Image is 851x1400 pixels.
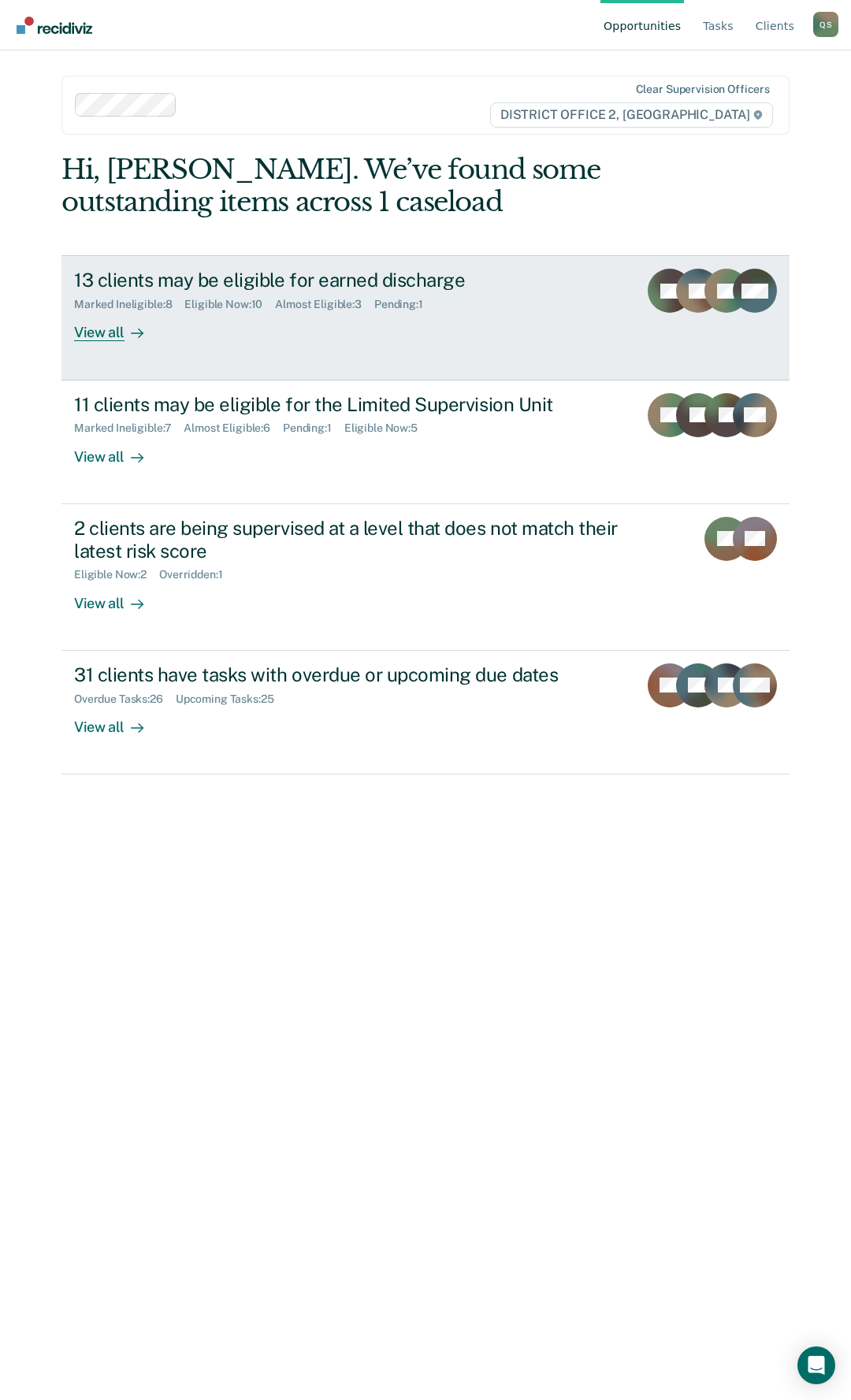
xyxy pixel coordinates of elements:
[490,102,773,128] span: DISTRICT OFFICE 2, [GEOGRAPHIC_DATA]
[813,12,838,37] button: Profile dropdown button
[184,421,283,435] div: Almost Eligible : 6
[344,421,430,435] div: Eligible Now : 5
[74,269,626,292] div: 13 clients may be eligible for earned discharge
[74,663,626,686] div: 31 clients have tasks with overdue or upcoming due dates
[61,255,790,380] a: 13 clients may be eligible for earned dischargeMarked Ineligible:8Eligible Now:10Almost Eligible:...
[159,568,235,581] div: Overridden : 1
[17,17,92,34] img: Recidiviz
[74,298,184,311] div: Marked Ineligible : 8
[74,568,159,581] div: Eligible Now : 2
[61,504,790,651] a: 2 clients are being supervised at a level that does not match their latest risk scoreEligible Now...
[74,693,176,706] div: Overdue Tasks : 26
[813,12,838,37] div: Q S
[636,83,770,96] div: Clear supervision officers
[797,1346,835,1384] div: Open Intercom Messenger
[61,381,790,504] a: 11 clients may be eligible for the Limited Supervision UnitMarked Ineligible:7Almost Eligible:6Pe...
[61,154,644,218] div: Hi, [PERSON_NAME]. We’ve found some outstanding items across 1 caseload
[61,651,790,774] a: 31 clients have tasks with overdue or upcoming due datesOverdue Tasks:26Upcoming Tasks:25View all
[74,435,162,466] div: View all
[374,298,436,311] div: Pending : 1
[74,311,162,342] div: View all
[74,393,626,416] div: 11 clients may be eligible for the Limited Supervision Unit
[74,517,627,563] div: 2 clients are being supervised at a level that does not match their latest risk score
[74,705,162,736] div: View all
[74,421,184,435] div: Marked Ineligible : 7
[74,581,162,612] div: View all
[176,693,287,706] div: Upcoming Tasks : 25
[283,421,344,435] div: Pending : 1
[275,298,374,311] div: Almost Eligible : 3
[184,298,275,311] div: Eligible Now : 10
